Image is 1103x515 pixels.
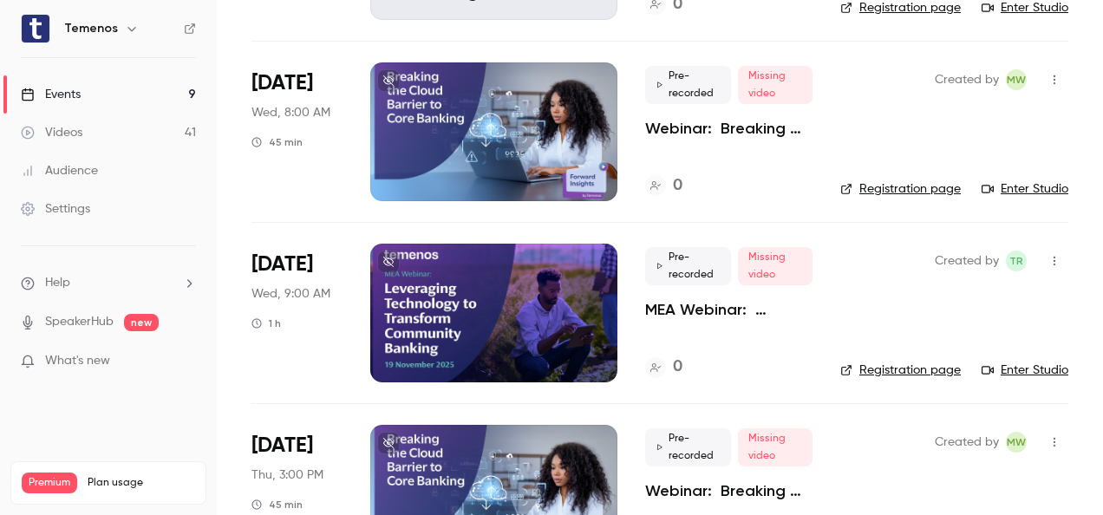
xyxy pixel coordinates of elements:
div: Nov 19 Wed, 9:00 AM (Africa/Johannesburg) [251,244,343,382]
span: [DATE] [251,69,313,97]
div: Nov 19 Wed, 2:00 PM (Asia/Singapore) [251,62,343,201]
div: 1 h [251,316,281,330]
span: MW [1007,432,1026,453]
h4: 0 [673,355,682,379]
a: Webinar: Breaking the Cloud Barrier to Core Banking [645,480,813,501]
a: Webinar: Breaking the Cloud Barrier to Core Banking [645,118,813,139]
a: Registration page [840,362,961,379]
div: Audience [21,162,98,179]
span: [DATE] [251,432,313,460]
span: new [124,314,159,331]
span: Pre-recorded [645,247,731,285]
span: Missing video [738,247,813,285]
span: Terniell Ramlah [1006,251,1027,271]
a: Registration page [840,180,961,198]
span: Wed, 8:00 AM [251,104,330,121]
span: Created by [935,432,999,453]
span: Thu, 3:00 PM [251,466,323,484]
iframe: Noticeable Trigger [175,354,196,369]
a: MEA Webinar: Leveraging Technology to Transform Community Banking [645,299,813,320]
a: Enter Studio [982,180,1068,198]
span: Missing video [738,66,813,104]
a: 0 [645,174,682,198]
div: Events [21,86,81,103]
div: 45 min [251,498,303,512]
span: Created by [935,69,999,90]
span: Wed, 9:00 AM [251,285,330,303]
a: 0 [645,355,682,379]
h6: Temenos [64,20,118,37]
span: MW [1007,69,1026,90]
img: Temenos [22,15,49,42]
div: Settings [21,200,90,218]
span: Created by [935,251,999,271]
span: [DATE] [251,251,313,278]
span: Help [45,274,70,292]
span: What's new [45,352,110,370]
span: Michele White [1006,432,1027,453]
span: Premium [22,473,77,493]
span: Missing video [738,428,813,466]
span: Michele White [1006,69,1027,90]
li: help-dropdown-opener [21,274,196,292]
span: Pre-recorded [645,66,731,104]
h4: 0 [673,174,682,198]
a: Enter Studio [982,362,1068,379]
span: Plan usage [88,476,195,490]
span: Pre-recorded [645,428,731,466]
span: TR [1009,251,1023,271]
a: SpeakerHub [45,313,114,331]
div: 45 min [251,135,303,149]
div: Videos [21,124,82,141]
